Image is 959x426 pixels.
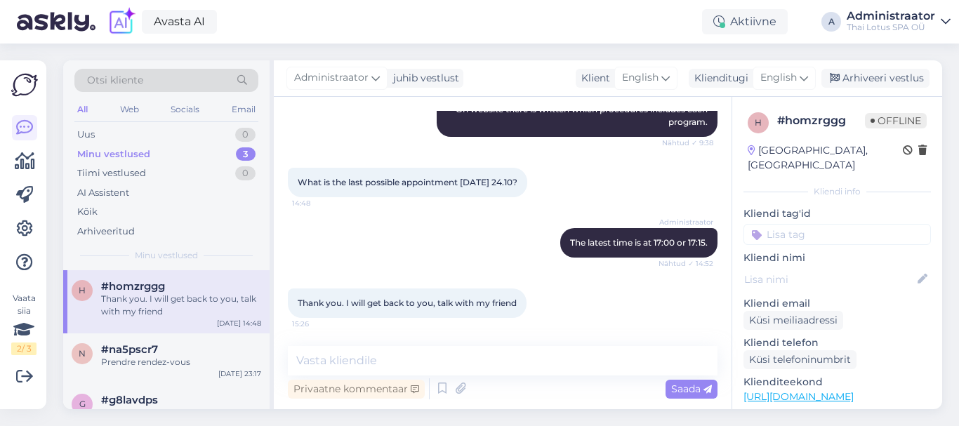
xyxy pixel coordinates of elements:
[743,408,931,421] p: Vaata edasi ...
[777,112,865,129] div: # homzrggg
[865,113,927,128] span: Offline
[11,342,37,355] div: 2 / 3
[570,237,708,248] span: The latest time is at 17:00 or 17:15.
[622,70,659,86] span: English
[11,72,38,98] img: Askly Logo
[702,9,788,34] div: Aktiivne
[79,348,86,359] span: n
[101,406,261,419] div: Suurepärane! Kohtumiseni!
[689,71,748,86] div: Klienditugi
[107,7,136,36] img: explore-ai
[288,380,425,399] div: Privaatne kommentaar
[77,225,135,239] div: Arhiveeritud
[294,70,369,86] span: Administraator
[743,350,857,369] div: Küsi telefoninumbrit
[101,356,261,368] div: Prendre rendez-vous
[77,128,95,142] div: Uus
[743,390,854,403] a: [URL][DOMAIN_NAME]
[101,394,158,406] span: #g8lavdps
[743,251,931,265] p: Kliendi nimi
[229,100,258,119] div: Email
[74,100,91,119] div: All
[292,319,345,329] span: 15:26
[87,73,143,88] span: Otsi kliente
[101,280,165,293] span: #homzrggg
[821,69,930,88] div: Arhiveeri vestlus
[218,368,261,379] div: [DATE] 23:17
[659,258,713,269] span: Nähtud ✓ 14:52
[743,335,931,350] p: Kliendi telefon
[77,147,150,161] div: Minu vestlused
[576,71,610,86] div: Klient
[77,166,146,180] div: Tiimi vestlused
[235,166,256,180] div: 0
[292,198,345,208] span: 14:48
[117,100,142,119] div: Web
[79,285,86,295] span: h
[743,311,843,330] div: Küsi meiliaadressi
[760,70,797,86] span: English
[671,382,712,395] span: Saada
[135,249,198,262] span: Minu vestlused
[101,343,158,356] span: #na5pscr7
[743,185,931,198] div: Kliendi info
[142,10,217,34] a: Avasta AI
[847,11,951,33] a: AdministraatorThai Lotus SPA OÜ
[236,147,256,161] div: 3
[298,177,517,187] span: What is the last possible appointment [DATE] 24.10?
[77,186,129,200] div: AI Assistent
[743,296,931,311] p: Kliendi email
[743,375,931,390] p: Klienditeekond
[168,100,202,119] div: Socials
[744,272,915,287] input: Lisa nimi
[298,298,517,308] span: Thank you. I will get back to you, talk with my friend
[101,293,261,318] div: Thank you. I will get back to you, talk with my friend
[743,224,931,245] input: Lisa tag
[847,22,935,33] div: Thai Lotus SPA OÜ
[748,143,903,173] div: [GEOGRAPHIC_DATA], [GEOGRAPHIC_DATA]
[11,292,37,355] div: Vaata siia
[77,205,98,219] div: Kõik
[847,11,935,22] div: Administraator
[821,12,841,32] div: A
[217,318,261,328] div: [DATE] 14:48
[661,138,713,148] span: Nähtud ✓ 9:38
[79,399,86,409] span: g
[388,71,459,86] div: juhib vestlust
[743,206,931,221] p: Kliendi tag'id
[659,217,713,227] span: Administraator
[755,117,762,128] span: h
[235,128,256,142] div: 0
